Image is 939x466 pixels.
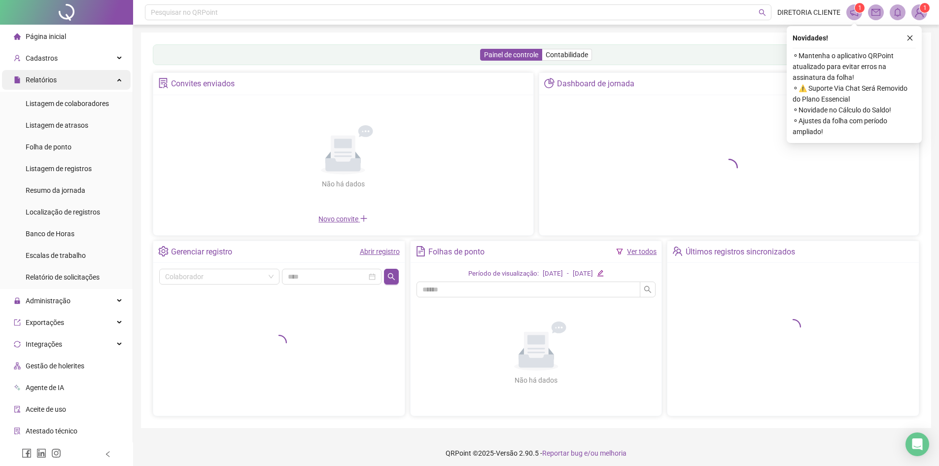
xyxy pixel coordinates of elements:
[720,159,738,177] span: loading
[893,8,902,17] span: bell
[26,100,109,108] span: Listagem de colaboradores
[26,427,77,435] span: Atestado técnico
[26,405,66,413] span: Aceite de uso
[271,335,287,351] span: loading
[26,143,71,151] span: Folha de ponto
[543,269,563,279] div: [DATE]
[793,83,916,105] span: ⚬ ⚠️ Suporte Via Chat Será Removido do Plano Essencial
[26,76,57,84] span: Relatórios
[912,5,927,20] img: 85145
[36,448,46,458] span: linkedin
[26,251,86,259] span: Escalas de trabalho
[871,8,880,17] span: mail
[544,78,555,88] span: pie-chart
[26,297,70,305] span: Administração
[26,208,100,216] span: Localização de registros
[793,105,916,115] span: ⚬ Novidade no Cálculo do Saldo!
[906,35,913,41] span: close
[318,215,368,223] span: Novo convite
[496,449,518,457] span: Versão
[923,4,927,11] span: 1
[542,449,626,457] span: Reportar bug e/ou melhoria
[22,448,32,458] span: facebook
[428,244,485,260] div: Folhas de ponto
[484,51,538,59] span: Painel de controle
[104,451,111,458] span: left
[14,428,21,434] span: solution
[573,269,593,279] div: [DATE]
[14,33,21,40] span: home
[14,319,21,326] span: export
[26,273,100,281] span: Relatório de solicitações
[785,319,801,335] span: loading
[793,33,828,43] span: Novidades !
[920,3,930,13] sup: Atualize o seu contato no menu Meus Dados
[468,269,539,279] div: Período de visualização:
[360,215,368,222] span: plus
[26,186,85,194] span: Resumo da jornada
[387,273,395,281] span: search
[686,244,795,260] div: Últimos registros sincronizados
[298,179,388,189] div: Não há dados
[26,340,62,348] span: Integrações
[171,75,235,92] div: Convites enviados
[158,246,169,256] span: setting
[644,286,652,293] span: search
[597,270,603,276] span: edit
[14,362,21,369] span: apartment
[51,448,61,458] span: instagram
[905,432,929,456] div: Open Intercom Messenger
[26,362,84,370] span: Gestão de holerites
[26,121,88,129] span: Listagem de atrasos
[14,406,21,413] span: audit
[672,246,683,256] span: team
[793,50,916,83] span: ⚬ Mantenha o aplicativo QRPoint atualizado para evitar erros na assinatura da folha!
[567,269,569,279] div: -
[14,341,21,348] span: sync
[616,248,623,255] span: filter
[26,384,64,392] span: Agente de IA
[171,244,232,260] div: Gerenciar registro
[14,297,21,304] span: lock
[158,78,169,88] span: solution
[777,7,840,18] span: DIRETORIA CLIENTE
[850,8,859,17] span: notification
[858,4,862,11] span: 1
[557,75,634,92] div: Dashboard de jornada
[360,248,400,255] a: Abrir registro
[416,246,426,256] span: file-text
[14,55,21,62] span: user-add
[26,54,58,62] span: Cadastros
[26,165,92,173] span: Listagem de registros
[26,319,64,326] span: Exportações
[546,51,588,59] span: Contabilidade
[627,248,657,255] a: Ver todos
[14,76,21,83] span: file
[491,375,582,386] div: Não há dados
[759,9,766,16] span: search
[855,3,865,13] sup: 1
[793,115,916,137] span: ⚬ Ajustes da folha com período ampliado!
[26,230,74,238] span: Banco de Horas
[26,33,66,40] span: Página inicial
